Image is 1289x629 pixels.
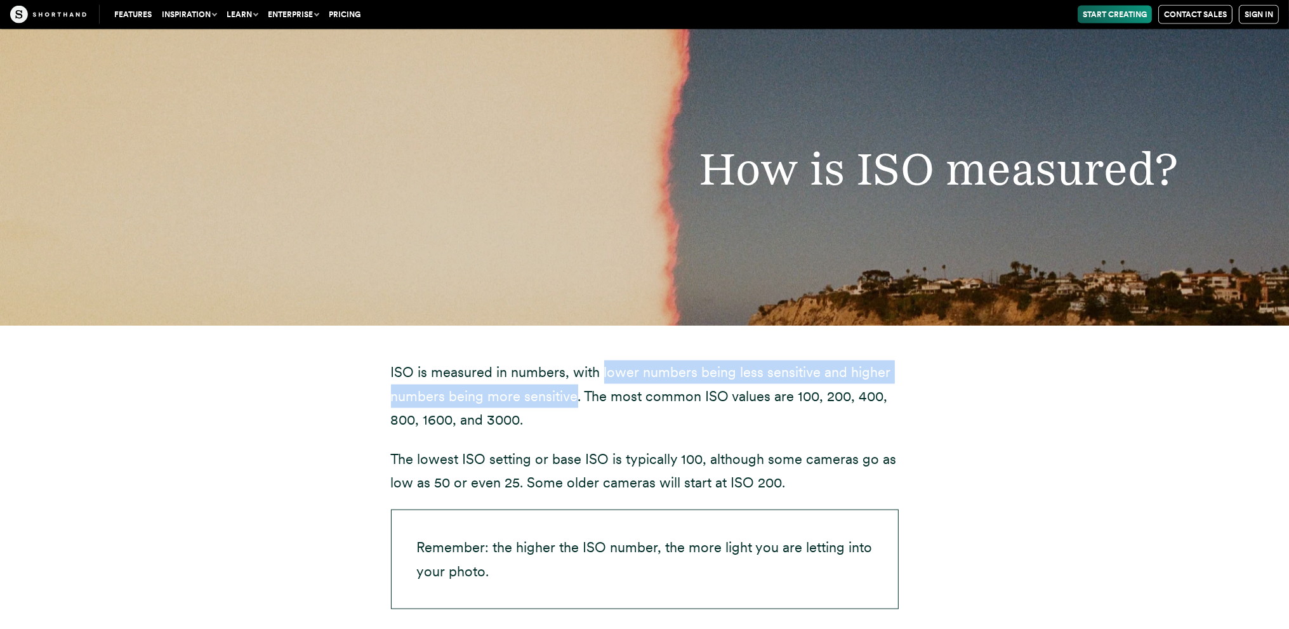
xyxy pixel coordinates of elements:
[324,6,366,23] a: Pricing
[1239,5,1279,24] a: Sign in
[221,6,263,23] button: Learn
[391,361,899,432] p: ISO is measured in numbers, with lower numbers being less sensitive and higher numbers being more...
[391,447,899,495] p: The lowest ISO setting or base ISO is typically 100, although some cameras go as low as 50 or eve...
[1078,6,1152,23] a: Start Creating
[391,510,899,609] p: Remember: the higher the ISO number, the more light you are letting into your photo.
[263,6,324,23] button: Enterprise
[10,6,86,23] img: The Craft
[109,6,157,23] a: Features
[552,146,1203,192] h2: How is ISO measured?
[1158,5,1233,24] a: Contact Sales
[157,6,221,23] button: Inspiration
